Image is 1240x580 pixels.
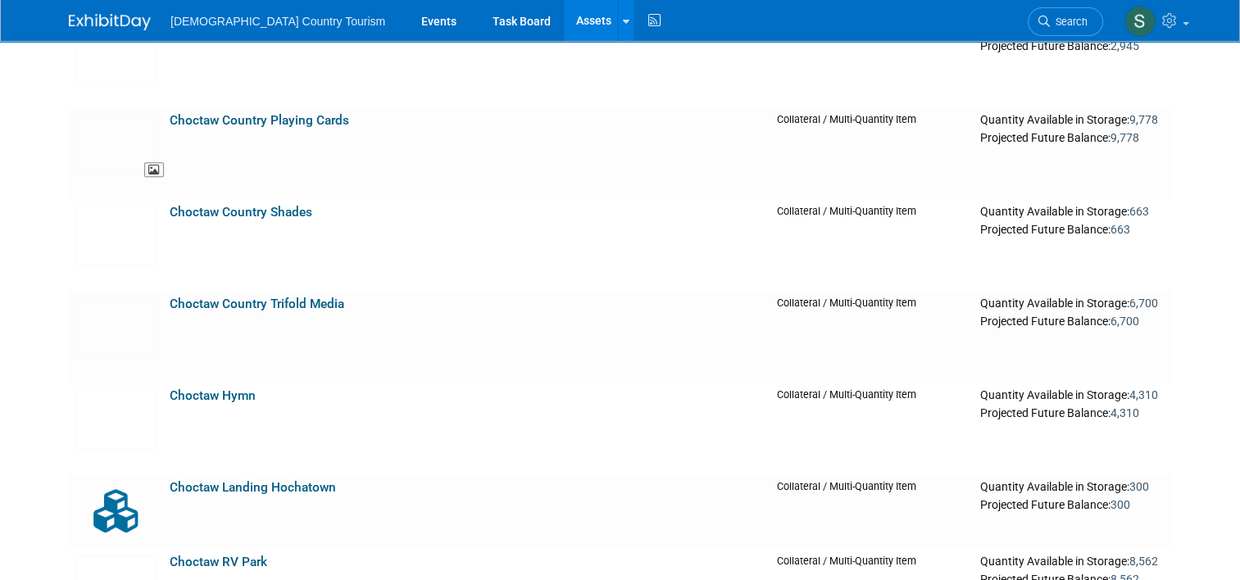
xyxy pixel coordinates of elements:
[69,14,151,30] img: ExhibitDay
[1129,480,1149,493] span: 300
[1111,498,1130,511] span: 300
[980,403,1165,421] div: Projected Future Balance:
[770,198,974,290] td: Collateral / Multi-Quantity Item
[1129,555,1158,568] span: 8,562
[1111,39,1139,52] span: 2,945
[770,474,974,548] td: Collateral / Multi-Quantity Item
[170,15,385,28] span: [DEMOGRAPHIC_DATA] Country Tourism
[980,495,1165,513] div: Projected Future Balance:
[170,297,344,311] a: Choctaw Country Trifold Media
[980,297,1165,311] div: Quantity Available in Storage:
[144,162,164,178] span: View Asset Image
[1129,297,1158,310] span: 6,700
[980,388,1165,403] div: Quantity Available in Storage:
[1111,131,1139,144] span: 9,778
[170,480,336,495] a: Choctaw Landing Hochatown
[1111,223,1130,236] span: 663
[170,555,267,569] a: Choctaw RV Park
[170,388,256,403] a: Choctaw Hymn
[170,205,312,220] a: Choctaw Country Shades
[75,480,157,541] img: Collateral-Icon-2.png
[1129,388,1158,401] span: 4,310
[980,480,1165,495] div: Quantity Available in Storage:
[980,205,1165,220] div: Quantity Available in Storage:
[1028,7,1103,36] a: Search
[980,555,1165,569] div: Quantity Available in Storage:
[1050,16,1088,28] span: Search
[1111,315,1139,328] span: 6,700
[770,15,974,106] td: Collateral / Multi-Quantity Item
[1129,113,1158,126] span: 9,778
[980,220,1165,238] div: Projected Future Balance:
[770,106,974,198] td: Collateral / Multi-Quantity Item
[980,113,1165,128] div: Quantity Available in Storage:
[1111,406,1139,419] span: 4,310
[1124,6,1156,37] img: Steve Vannier
[1129,205,1149,218] span: 663
[980,128,1165,146] div: Projected Future Balance:
[980,311,1165,329] div: Projected Future Balance:
[170,113,349,128] a: Choctaw Country Playing Cards
[770,290,974,382] td: Collateral / Multi-Quantity Item
[770,382,974,474] td: Collateral / Multi-Quantity Item
[980,36,1165,54] div: Projected Future Balance:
